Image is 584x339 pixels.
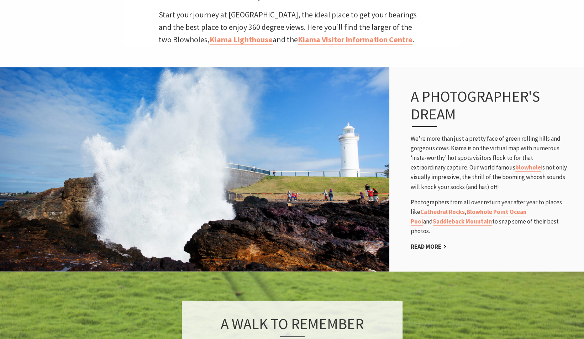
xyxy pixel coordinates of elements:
p: Photographers from all over return year after year to places like , and to snap some of their bes... [411,198,567,236]
a: Blowhole Point Ocean Pool [411,208,527,226]
a: Read More [411,243,447,251]
a: Cathedral Rocks [420,208,465,216]
p: We’re more than just a pretty face of green rolling hills and gorgeous cows. Kiama is on the virt... [411,134,567,192]
p: Start your journey at [GEOGRAPHIC_DATA], the ideal place to get your bearings and the best place ... [159,9,426,46]
h3: A photographer's dream [411,87,552,127]
h3: A walk to remember [198,315,386,337]
a: blowhole [515,163,541,172]
a: Kiama Lighthouse [210,34,273,45]
a: Kiama Visitor Information Centre [298,34,412,45]
a: Saddleback Mountain [433,217,492,226]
